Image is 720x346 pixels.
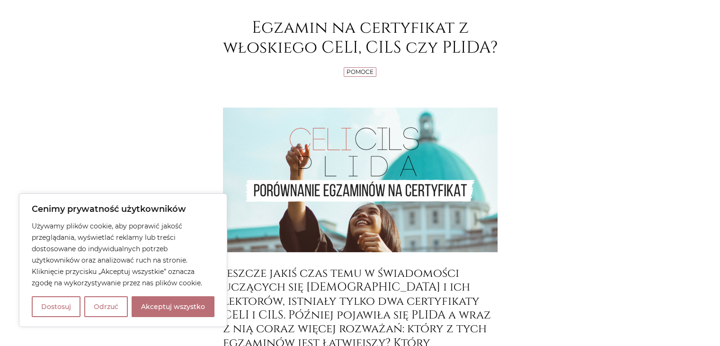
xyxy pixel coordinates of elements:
p: Używamy plików cookie, aby poprawić jakość przeglądania, wyświetlać reklamy lub treści dostosowan... [32,220,214,289]
button: Akceptuj wszystko [132,296,214,317]
button: Odrzuć [84,296,128,317]
h1: Egzamin na certyfikat z włoskiego CELI, CILS czy PLIDA? [223,18,498,58]
p: Cenimy prywatność użytkowników [32,203,214,215]
a: Pomoce [347,68,373,75]
button: Dostosuj [32,296,80,317]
